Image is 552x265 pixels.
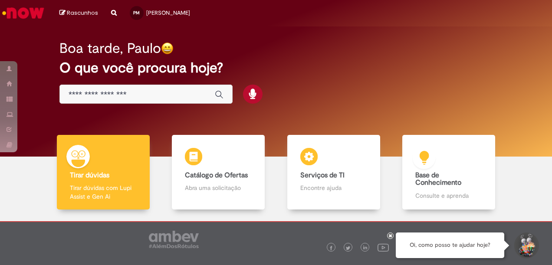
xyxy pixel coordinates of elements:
[67,9,98,17] span: Rascunhos
[396,232,504,258] div: Oi, como posso te ajudar hoje?
[146,9,190,16] span: [PERSON_NAME]
[185,183,252,192] p: Abra uma solicitação
[149,231,199,248] img: logo_footer_ambev_rotulo_gray.png
[46,135,161,210] a: Tirar dúvidas Tirar dúvidas com Lupi Assist e Gen Ai
[161,135,276,210] a: Catálogo de Ofertas Abra uma solicitação
[415,171,461,187] b: Base de Conhecimento
[363,245,368,251] img: logo_footer_linkedin.png
[415,191,482,200] p: Consulte e aprenda
[59,9,98,17] a: Rascunhos
[513,232,539,258] button: Iniciar Conversa de Suporte
[59,60,493,75] h2: O que você procura hoje?
[378,242,389,253] img: logo_footer_youtube.png
[346,246,350,250] img: logo_footer_twitter.png
[185,171,248,180] b: Catálogo de Ofertas
[300,183,367,192] p: Encontre ajuda
[70,183,137,201] p: Tirar dúvidas com Lupi Assist e Gen Ai
[1,4,46,22] img: ServiceNow
[300,171,345,180] b: Serviços de TI
[161,42,174,55] img: happy-face.png
[329,246,333,250] img: logo_footer_facebook.png
[276,135,391,210] a: Serviços de TI Encontre ajuda
[133,10,140,16] span: PM
[70,171,109,180] b: Tirar dúvidas
[391,135,507,210] a: Base de Conhecimento Consulte e aprenda
[59,41,161,56] h2: Boa tarde, Paulo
